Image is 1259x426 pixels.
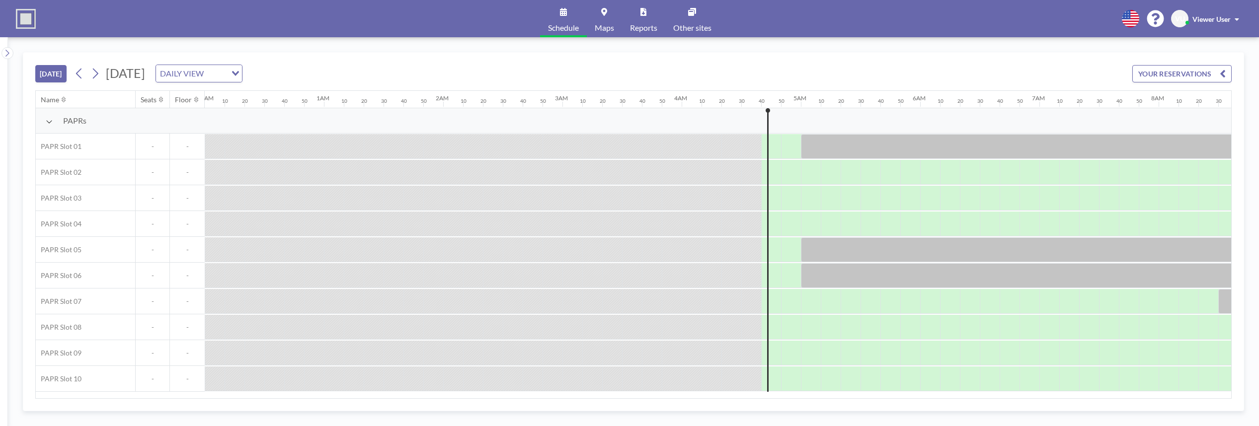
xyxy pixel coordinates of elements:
[170,374,205,383] span: -
[620,98,626,104] div: 30
[555,94,568,102] div: 3AM
[818,98,824,104] div: 10
[659,98,665,104] div: 50
[197,94,214,102] div: 12AM
[938,98,944,104] div: 10
[480,98,486,104] div: 20
[1032,94,1045,102] div: 7AM
[136,142,169,151] span: -
[1216,98,1222,104] div: 30
[548,24,579,32] span: Schedule
[957,98,963,104] div: 20
[242,98,248,104] div: 20
[170,297,205,306] span: -
[156,65,242,82] div: Search for option
[136,271,169,280] span: -
[41,95,59,104] div: Name
[361,98,367,104] div: 20
[977,98,983,104] div: 30
[222,98,228,104] div: 10
[1057,98,1063,104] div: 10
[170,245,205,254] span: -
[170,168,205,177] span: -
[674,94,687,102] div: 4AM
[36,219,81,228] span: PAPR Slot 04
[136,349,169,357] span: -
[302,98,308,104] div: 50
[500,98,506,104] div: 30
[341,98,347,104] div: 10
[595,24,614,32] span: Maps
[136,245,169,254] span: -
[1136,98,1142,104] div: 50
[461,98,467,104] div: 10
[1116,98,1122,104] div: 40
[170,219,205,228] span: -
[1176,98,1182,104] div: 10
[106,66,145,80] span: [DATE]
[136,168,169,177] span: -
[1192,15,1231,23] span: Viewer User
[520,98,526,104] div: 40
[170,349,205,357] span: -
[401,98,407,104] div: 40
[1017,98,1023,104] div: 50
[1175,14,1185,23] span: VU
[913,94,926,102] div: 6AM
[719,98,725,104] div: 20
[36,168,81,177] span: PAPR Slot 02
[673,24,711,32] span: Other sites
[838,98,844,104] div: 20
[1097,98,1102,104] div: 30
[175,95,192,104] div: Floor
[170,271,205,280] span: -
[170,323,205,332] span: -
[699,98,705,104] div: 10
[997,98,1003,104] div: 40
[898,98,904,104] div: 50
[580,98,586,104] div: 10
[36,297,81,306] span: PAPR Slot 07
[262,98,268,104] div: 30
[630,24,657,32] span: Reports
[316,94,329,102] div: 1AM
[779,98,785,104] div: 50
[16,9,36,29] img: organization-logo
[540,98,546,104] div: 50
[600,98,606,104] div: 20
[136,374,169,383] span: -
[141,95,157,104] div: Seats
[136,297,169,306] span: -
[36,323,81,332] span: PAPR Slot 08
[63,116,86,126] span: PAPRs
[35,65,67,82] button: [DATE]
[158,67,206,80] span: DAILY VIEW
[1151,94,1164,102] div: 8AM
[136,194,169,203] span: -
[639,98,645,104] div: 40
[170,142,205,151] span: -
[1196,98,1202,104] div: 20
[36,271,81,280] span: PAPR Slot 06
[36,349,81,357] span: PAPR Slot 09
[282,98,288,104] div: 40
[170,194,205,203] span: -
[739,98,745,104] div: 30
[36,245,81,254] span: PAPR Slot 05
[36,194,81,203] span: PAPR Slot 03
[1132,65,1232,82] button: YOUR RESERVATIONS
[793,94,806,102] div: 5AM
[136,323,169,332] span: -
[136,219,169,228] span: -
[381,98,387,104] div: 30
[421,98,427,104] div: 50
[759,98,765,104] div: 40
[858,98,864,104] div: 30
[1077,98,1083,104] div: 20
[36,374,81,383] span: PAPR Slot 10
[436,94,449,102] div: 2AM
[878,98,884,104] div: 40
[207,67,226,80] input: Search for option
[36,142,81,151] span: PAPR Slot 01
